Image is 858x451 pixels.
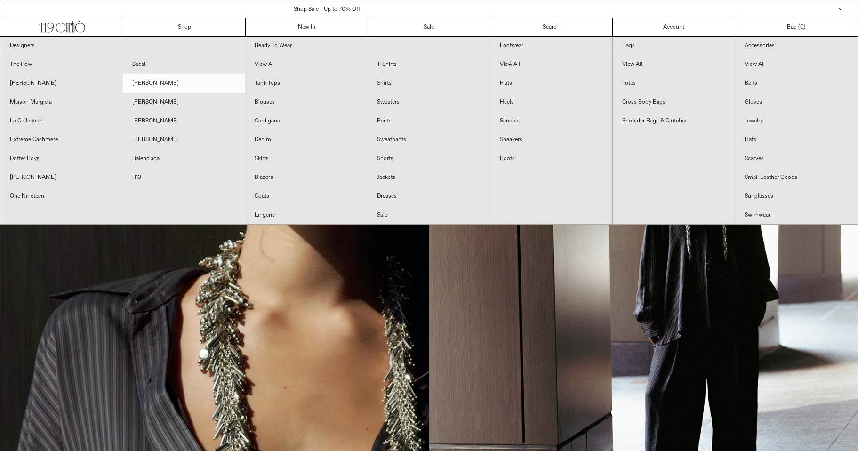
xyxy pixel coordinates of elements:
a: Accessories [735,37,858,55]
a: Sweatpants [368,130,490,149]
a: Tank Tops [245,74,368,93]
a: [PERSON_NAME] [0,74,123,93]
a: New In [246,18,368,36]
a: Blazers [245,168,368,187]
a: [PERSON_NAME] [123,93,245,112]
a: Sweaters [368,93,490,112]
a: T-Shirts [368,55,490,74]
span: 0 [800,24,803,31]
a: Sacai [123,55,245,74]
a: Cardigans [245,112,368,130]
a: Sandals [490,112,612,130]
a: Sale [368,18,490,36]
a: Pants [368,112,490,130]
a: [PERSON_NAME] [123,112,245,130]
a: Extreme Cashmere [0,130,123,149]
a: La Collection [0,112,123,130]
a: Shirts [368,74,490,93]
a: Sunglasses [735,187,858,206]
a: Shop [123,18,246,36]
a: [PERSON_NAME] [0,168,123,187]
a: Blouses [245,93,368,112]
a: Search [490,18,613,36]
a: Footwear [490,37,612,55]
a: Swimwear [735,206,858,225]
a: Flats [490,74,612,93]
a: Jackets [368,168,490,187]
a: One Nineteen [0,187,123,206]
a: View All [735,55,858,74]
a: Cross Body Bags [613,93,735,112]
a: Gloves [735,93,858,112]
a: Skirts [245,149,368,168]
a: Totes [613,74,735,93]
a: Sneakers [490,130,612,149]
a: Designers [0,37,245,55]
a: Bag () [735,18,858,36]
a: Small Leather Goods [735,168,858,187]
a: Denim [245,130,368,149]
a: Lingerie [245,206,368,225]
a: View All [613,55,735,74]
a: [PERSON_NAME] [123,130,245,149]
a: Hats [735,130,858,149]
a: Coats [245,187,368,206]
a: Ready To Wear [245,37,489,55]
a: Shop Sale - Up to 70% Off [294,6,360,13]
a: Belts [735,74,858,93]
a: Balenciaga [123,149,245,168]
a: Bags [613,37,735,55]
a: Shorts [368,149,490,168]
a: [PERSON_NAME] [123,74,245,93]
a: Doffer Boys [0,149,123,168]
a: The Row [0,55,123,74]
span: ) [800,23,805,32]
a: View All [245,55,368,74]
a: Shoulder Bags & Clutches [613,112,735,130]
a: Maison Margiela [0,93,123,112]
a: R13 [123,168,245,187]
a: Dresses [368,187,490,206]
a: Sale [368,206,490,225]
a: Scarves [735,149,858,168]
a: Boots [490,149,612,168]
a: View All [490,55,612,74]
a: Account [613,18,735,36]
a: Heels [490,93,612,112]
a: Jewelry [735,112,858,130]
